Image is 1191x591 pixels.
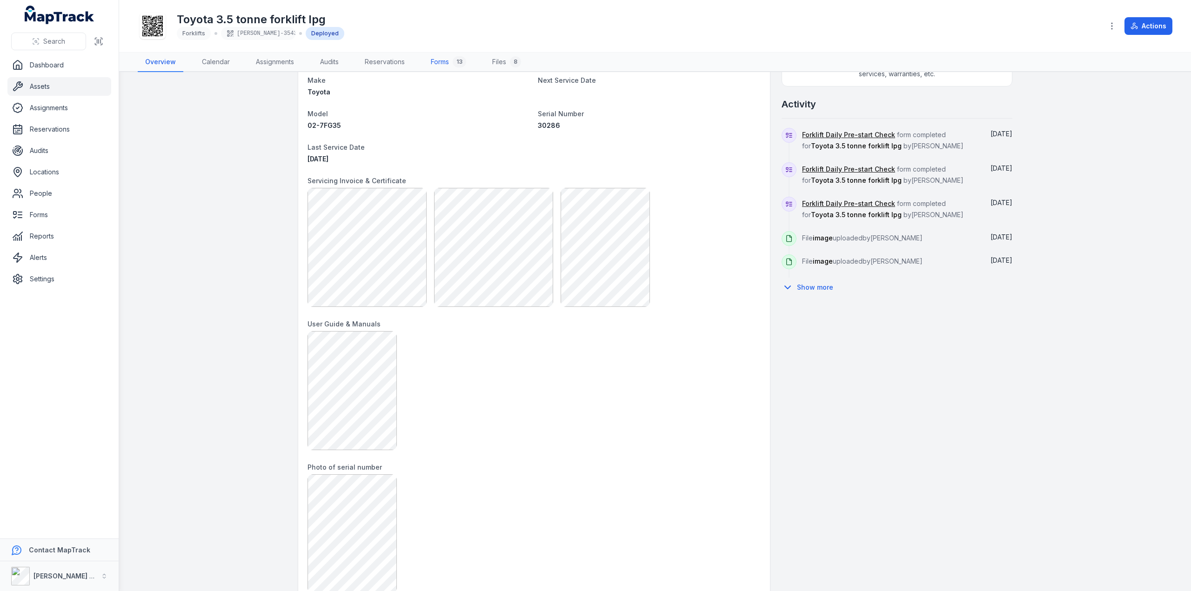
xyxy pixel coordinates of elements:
[802,165,895,174] a: Forklift Daily Pre-start Check
[453,56,466,67] div: 13
[802,131,964,150] span: form completed for by [PERSON_NAME]
[308,88,330,96] span: Toyota
[11,33,86,50] button: Search
[510,56,521,67] div: 8
[308,177,406,185] span: Servicing Invoice & Certificate
[7,248,111,267] a: Alerts
[811,176,902,184] span: Toyota 3.5 tonne forklift lpg
[782,278,839,297] button: Show more
[7,163,111,181] a: Locations
[43,37,65,46] span: Search
[990,233,1012,241] time: 8/28/2025, 9:22:14 AM
[990,130,1012,138] span: [DATE]
[306,27,344,40] div: Deployed
[308,155,328,163] span: [DATE]
[7,184,111,203] a: People
[990,164,1012,172] span: [DATE]
[802,199,895,208] a: Forklift Daily Pre-start Check
[7,120,111,139] a: Reservations
[182,30,205,37] span: Forklifts
[990,199,1012,206] time: 8/29/2025, 1:54:21 PM
[7,227,111,246] a: Reports
[308,76,326,84] span: Make
[138,53,183,72] a: Overview
[7,141,111,160] a: Audits
[811,211,902,219] span: Toyota 3.5 tonne forklift lpg
[802,130,895,139] a: Forklift Daily Pre-start Check
[485,53,529,72] a: Files8
[308,143,365,151] span: Last Service Date
[990,233,1012,241] span: [DATE]
[194,53,237,72] a: Calendar
[308,320,381,328] span: User Guide & Manuals
[802,165,964,184] span: form completed for by [PERSON_NAME]
[990,256,1012,264] time: 8/28/2025, 9:22:14 AM
[538,121,560,129] span: 30286
[811,142,902,150] span: Toyota 3.5 tonne forklift lpg
[7,56,111,74] a: Dashboard
[423,53,474,72] a: Forms13
[308,155,328,163] time: 5/14/2025, 12:00:00 AM
[990,256,1012,264] span: [DATE]
[990,164,1012,172] time: 9/1/2025, 7:13:08 AM
[357,53,412,72] a: Reservations
[33,572,98,580] strong: [PERSON_NAME] Air
[313,53,346,72] a: Audits
[7,206,111,224] a: Forms
[221,27,295,40] div: [PERSON_NAME]-3543
[7,77,111,96] a: Assets
[25,6,94,24] a: MapTrack
[7,99,111,117] a: Assignments
[538,110,584,118] span: Serial Number
[990,199,1012,206] span: [DATE]
[538,76,596,84] span: Next Service Date
[802,257,923,265] span: File uploaded by [PERSON_NAME]
[813,257,833,265] span: image
[802,234,923,242] span: File uploaded by [PERSON_NAME]
[802,199,964,219] span: form completed for by [PERSON_NAME]
[782,98,816,111] h2: Activity
[990,130,1012,138] time: 9/3/2025, 10:29:18 AM
[308,463,382,471] span: Photo of serial number
[29,546,90,554] strong: Contact MapTrack
[308,121,341,129] span: 02-7FG35
[248,53,301,72] a: Assignments
[308,110,328,118] span: Model
[1124,17,1172,35] button: Actions
[7,270,111,288] a: Settings
[813,234,833,242] span: image
[177,12,344,27] h1: Toyota 3.5 tonne forklift lpg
